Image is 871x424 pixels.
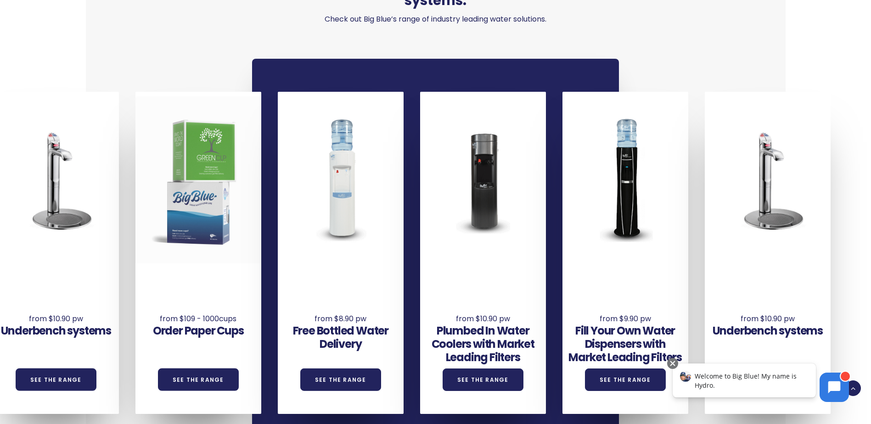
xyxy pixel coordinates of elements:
a: See the Range [300,368,381,391]
a: Underbench systems [1,323,111,338]
iframe: Chatbot [663,356,858,411]
a: Fill Your Own Water Dispensers with Market Leading Filters [568,323,682,365]
a: Free Bottled Water Delivery [293,323,388,351]
a: See the Range [16,368,96,391]
a: Underbench systems [713,323,823,338]
a: See the Range [443,368,523,391]
a: Order Paper Cups [153,323,244,338]
a: See the Range [158,368,239,391]
a: See the Range [585,368,666,391]
a: Plumbed In Water Coolers with Market Leading Filters [432,323,534,365]
p: Check out Big Blue’s range of industry leading water solutions. [252,13,619,26]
